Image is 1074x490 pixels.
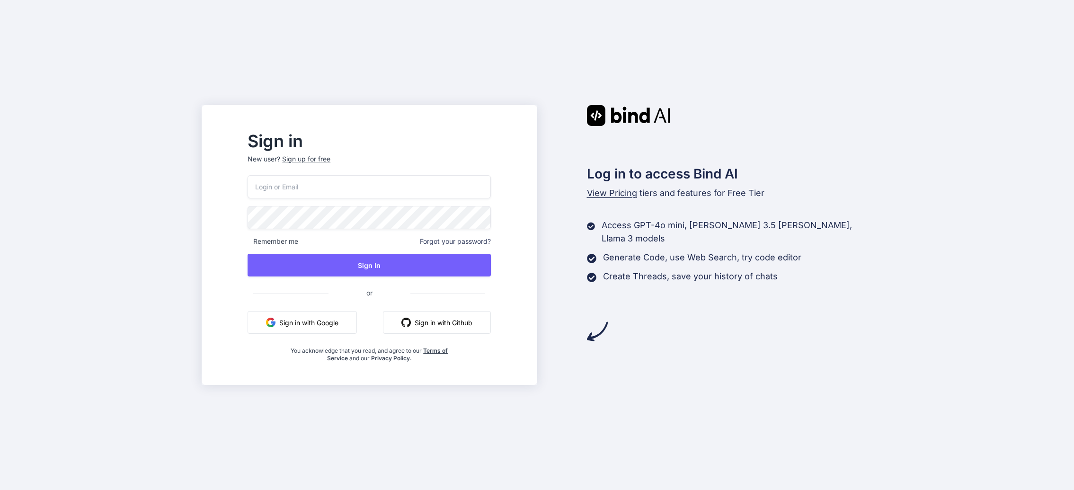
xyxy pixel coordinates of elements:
[587,321,608,342] img: arrow
[383,311,491,334] button: Sign in with Github
[248,134,491,149] h2: Sign in
[587,164,873,184] h2: Log in to access Bind AI
[288,341,451,362] div: You acknowledge that you read, and agree to our and our
[401,318,411,327] img: github
[248,154,491,175] p: New user?
[587,188,637,198] span: View Pricing
[266,318,275,327] img: google
[248,237,298,246] span: Remember me
[603,270,778,283] p: Create Threads, save your history of chats
[603,251,801,264] p: Generate Code, use Web Search, try code editor
[328,281,410,304] span: or
[371,355,412,362] a: Privacy Policy.
[602,219,872,245] p: Access GPT-4o mini, [PERSON_NAME] 3.5 [PERSON_NAME], Llama 3 models
[248,311,357,334] button: Sign in with Google
[327,347,448,362] a: Terms of Service
[248,175,491,198] input: Login or Email
[420,237,491,246] span: Forgot your password?
[587,187,873,200] p: tiers and features for Free Tier
[587,105,670,126] img: Bind AI logo
[248,254,491,276] button: Sign In
[282,154,330,164] div: Sign up for free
